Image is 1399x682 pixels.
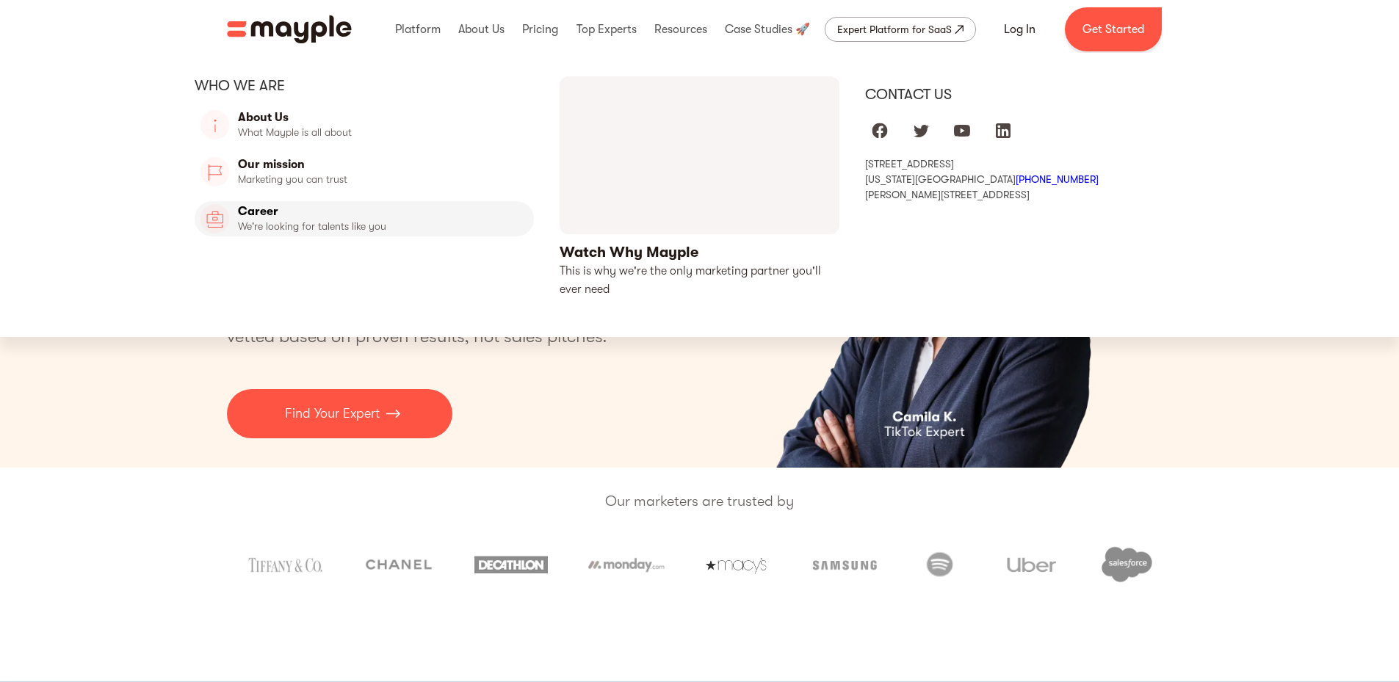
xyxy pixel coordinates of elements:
img: twitter logo [912,122,930,139]
div: Pricing [518,6,562,53]
div: Expert Platform for SaaS [837,21,952,38]
a: Log In [986,12,1053,47]
a: Get Started [1065,7,1162,51]
a: Mayple at Youtube [947,116,977,145]
a: open lightbox [560,76,840,299]
img: Mayple logo [227,15,352,43]
a: Mayple at Facebook [865,116,894,145]
div: Resources [651,6,711,53]
img: linkedIn [994,122,1012,139]
a: home [227,15,352,43]
a: Find Your Expert [227,389,452,438]
a: Mayple at Twitter [906,116,936,145]
div: About Us [455,6,508,53]
div: Platform [391,6,444,53]
div: [STREET_ADDRESS] [US_STATE][GEOGRAPHIC_DATA] [PERSON_NAME][STREET_ADDRESS] [865,157,1205,201]
p: Find Your Expert [285,404,380,424]
div: Contact us [865,85,1205,104]
div: Who we are [195,76,535,95]
img: facebook logo [871,122,889,139]
img: youtube logo [953,122,971,139]
a: Expert Platform for SaaS [825,17,976,42]
div: Top Experts [573,6,640,53]
a: Mayple at LinkedIn [988,116,1018,145]
a: [PHONE_NUMBER] [1016,173,1099,185]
